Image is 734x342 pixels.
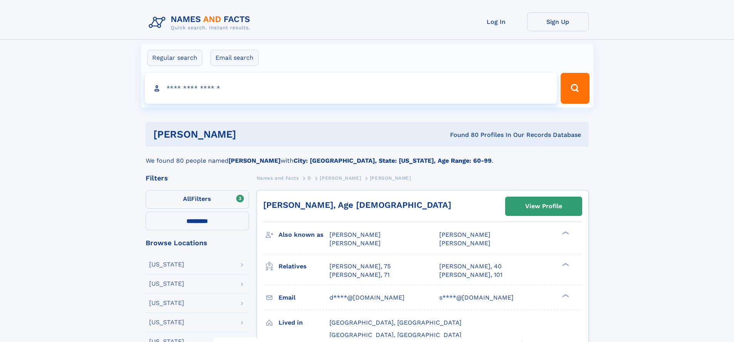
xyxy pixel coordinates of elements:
[149,281,184,287] div: [US_STATE]
[279,291,329,304] h3: Email
[439,239,490,247] span: [PERSON_NAME]
[146,239,249,246] div: Browse Locations
[294,157,492,164] b: City: [GEOGRAPHIC_DATA], State: [US_STATE], Age Range: 60-99
[279,228,329,241] h3: Also known as
[320,175,361,181] span: [PERSON_NAME]
[146,190,249,209] label: Filters
[146,12,257,33] img: Logo Names and Facts
[560,262,569,267] div: ❯
[153,130,343,139] h1: [PERSON_NAME]
[146,147,589,165] div: We found 80 people named with .
[561,73,589,104] button: Search Button
[560,293,569,298] div: ❯
[257,173,299,183] a: Names and Facts
[329,271,390,279] a: [PERSON_NAME], 71
[329,319,462,326] span: [GEOGRAPHIC_DATA], [GEOGRAPHIC_DATA]
[149,261,184,268] div: [US_STATE]
[329,331,462,339] span: [GEOGRAPHIC_DATA], [GEOGRAPHIC_DATA]
[149,319,184,325] div: [US_STATE]
[343,131,581,139] div: Found 80 Profiles In Our Records Database
[370,175,411,181] span: [PERSON_NAME]
[527,12,589,31] a: Sign Up
[560,231,569,236] div: ❯
[147,50,202,66] label: Regular search
[320,173,361,183] a: [PERSON_NAME]
[279,260,329,273] h3: Relatives
[439,271,502,279] a: [PERSON_NAME], 101
[329,239,381,247] span: [PERSON_NAME]
[149,300,184,306] div: [US_STATE]
[307,175,311,181] span: D
[439,262,502,271] a: [PERSON_NAME], 40
[506,197,582,216] a: View Profile
[465,12,527,31] a: Log In
[307,173,311,183] a: D
[210,50,259,66] label: Email search
[329,231,381,238] span: [PERSON_NAME]
[279,316,329,329] h3: Lived in
[329,262,391,271] a: [PERSON_NAME], 75
[146,175,249,182] div: Filters
[183,195,191,202] span: All
[145,73,558,104] input: search input
[263,200,451,210] a: [PERSON_NAME], Age [DEMOGRAPHIC_DATA]
[439,231,490,238] span: [PERSON_NAME]
[228,157,280,164] b: [PERSON_NAME]
[525,197,562,215] div: View Profile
